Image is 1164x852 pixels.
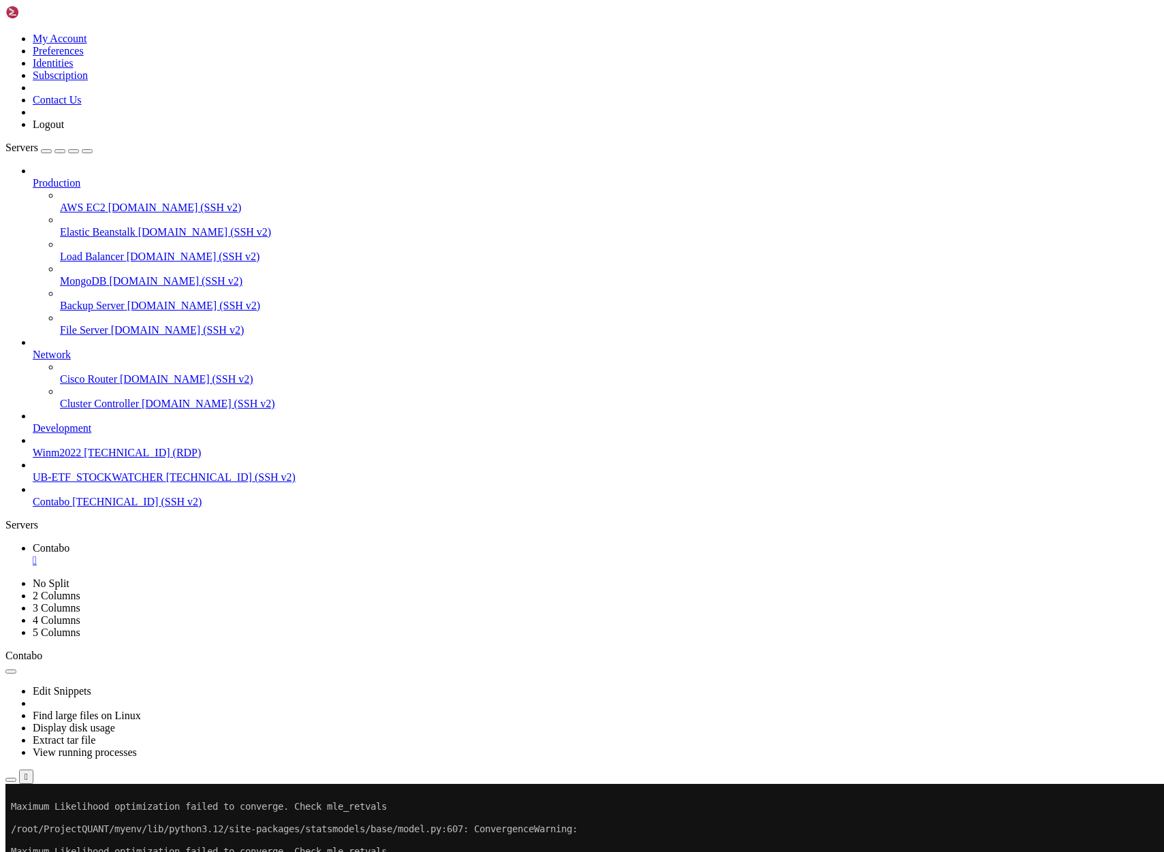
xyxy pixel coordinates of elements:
li: Winm2022 [TECHNICAL_ID] (RDP) [33,435,1159,459]
x-row: /root/ProjectQUANT/myenv/lib/python3.12/site-packages/statsmodels/base/model.py:607: ConvergenceW... [5,402,986,413]
img: Shellngn [5,5,84,19]
x-row: Non-stationary starting autoregressive parameters found. Using zeros as starting parameters. [5,470,986,482]
span: [DOMAIN_NAME] (SSH v2) [108,202,242,213]
a: View running processes [33,746,137,758]
x-row: /root/ProjectQUANT/myenv/lib/python3.12/site-packages/statsmodels/base/model.py:607: ConvergenceW... [5,40,986,51]
button:  [19,770,33,784]
a: My Account [33,33,87,44]
a: Extract tar file [33,734,95,746]
a: File Server [DOMAIN_NAME] (SSH v2) [60,324,1159,336]
span: UB-ETF_STOCKWATCHER [33,471,163,483]
x-row: Non-stationary starting autoregressive parameters found. Using zeros as starting parameters. [5,243,986,255]
x-row: Maximum Likelihood optimization failed to converge. Check mle_retvals [5,62,986,74]
span: Elastic Beanstalk [60,226,136,238]
x-row: Non-stationary starting autoregressive parameters found. Using zeros as starting parameters. [5,289,986,300]
x-row: Maximum Likelihood optimization failed to converge. Check mle_retvals [5,651,986,663]
x-row: /root/ProjectQUANT/myenv/lib/python3.12/site-packages/statsmodels/tsa/statespace/sarimax.py:966: ... [5,492,986,504]
span: AWS EC2 [60,202,106,213]
a: Identities [33,57,74,69]
span: Production [33,177,80,189]
span: [TECHNICAL_ID] (SSH v2) [166,471,296,483]
span: Servers [5,142,38,153]
div: (0, 65) [5,742,11,753]
x-row: Maximum Likelihood optimization failed to converge. Check mle_retvals [5,424,986,436]
a: AWS EC2 [DOMAIN_NAME] (SSH v2) [60,202,1159,214]
x-row: Maximum Likelihood optimization failed to converge. Check mle_retvals [5,17,986,29]
span: Cluster Controller [60,398,139,409]
li: UB-ETF_STOCKWATCHER [TECHNICAL_ID] (SSH v2) [33,459,1159,484]
a: Preferences [33,45,84,57]
span: [DOMAIN_NAME] (SSH v2) [109,275,242,287]
span: [DOMAIN_NAME] (SSH v2) [138,226,272,238]
x-row: /root/ProjectQUANT/myenv/lib/python3.12/site-packages/statsmodels/tsa/statespace/sarimax.py:966: ... [5,356,986,368]
a: Winm2022 [TECHNICAL_ID] (RDP) [33,447,1159,459]
x-row: Maximum Likelihood optimization failed to converge. Check mle_retvals [5,108,986,119]
span: [DOMAIN_NAME] (SSH v2) [142,398,275,409]
a: Subscription [33,69,88,81]
a: Find large files on Linux [33,710,141,721]
span: Stopping... [5,730,65,741]
span: Contabo [33,496,69,507]
x-row: Non-stationary starting autoregressive parameters found. Using zeros as starting parameters. [5,515,986,526]
a: 4 Columns [33,614,80,626]
x-row: Maximum Likelihood optimization failed to converge. Check mle_retvals [5,605,986,617]
a: Cisco Router [DOMAIN_NAME] (SSH v2) [60,373,1159,385]
span: [DOMAIN_NAME] (SSH v2) [111,324,245,336]
x-row: /root/ProjectQUANT/myenv/lib/python3.12/site-packages/statsmodels/base/model.py:607: ConvergenceW... [5,84,986,96]
x-row: /root/ProjectQUANT/myenv/lib/python3.12/site-packages/statsmodels/tsa/statespace/sarimax.py:966: ... [5,266,986,277]
a: Servers [5,142,93,153]
a: Elastic Beanstalk [DOMAIN_NAME] (SSH v2) [60,226,1159,238]
x-row: /root/ProjectQUANT/myenv/lib/python3.12/site-packages/statsmodels/base/model.py:607: ConvergenceW... [5,583,986,595]
a: Production [33,177,1159,189]
li: Production [33,165,1159,336]
span: File Server [60,324,108,336]
span: [TECHNICAL_ID] (RDP) [84,447,201,458]
div:  [33,554,1159,567]
span: Cisco Router [60,373,117,385]
x-row: Non-stationary starting autoregressive parameters found. Using zeros as starting parameters. [5,379,986,391]
li: Backup Server [DOMAIN_NAME] (SSH v2) [60,287,1159,312]
li: File Server [DOMAIN_NAME] (SSH v2) [60,312,1159,336]
a: 2 Columns [33,590,80,601]
span: [0] 0:python3* "vmi2822970" 04:37 [DATE] [5,753,915,764]
x-row: Non-stationary starting autoregressive parameters found. Using zeros as starting parameters. [5,153,986,164]
a: Development [33,422,1159,435]
a: Cluster Controller [DOMAIN_NAME] (SSH v2) [60,398,1159,410]
a: Edit Snippets [33,685,91,697]
x-row: /root/ProjectQUANT/myenv/lib/python3.12/site-packages/statsmodels/base/model.py:607: ConvergenceW... [5,628,986,640]
span: [DOMAIN_NAME] (SSH v2) [120,373,253,385]
span: Contabo [5,650,42,661]
a: Contact Us [33,94,82,106]
span: Load Balancer [60,251,124,262]
a: No Split [33,578,69,589]
a: 3 Columns [33,602,80,614]
a: 5 Columns [33,627,80,638]
span: Winm2022 [33,447,81,458]
li: Elastic Beanstalk [DOMAIN_NAME] (SSH v2) [60,214,1159,238]
x-row: /root/ProjectQUANT/myenv/lib/python3.12/site-packages/statsmodels/tsa/statespace/sarimax.py:966: ... [5,311,986,323]
x-row: /root/ProjectQUANT/myenv/lib/python3.12/site-packages/statsmodels/base/model.py:607: ConvergenceW... [5,537,986,549]
li: MongoDB [DOMAIN_NAME] (SSH v2) [60,263,1159,287]
span: [DOMAIN_NAME] (SSH v2) [127,251,260,262]
li: Cisco Router [DOMAIN_NAME] (SSH v2) [60,361,1159,385]
a: MongoDB [DOMAIN_NAME] (SSH v2) [60,275,1159,287]
a: Contabo [33,542,1159,567]
x-row: /root/ProjectQUANT/myenv/lib/python3.12/site-packages/statsmodels/base/model.py:607: ConvergenceW... [5,674,986,685]
a: UB-ETF_STOCKWATCHER [TECHNICAL_ID] (SSH v2) [33,471,1159,484]
span: Development [33,422,91,434]
span: [TECHNICAL_ID] (SSH v2) [72,496,202,507]
x-row: Maximum Likelihood optimization failed to converge. Check mle_retvals [5,696,986,708]
a: Contabo [TECHNICAL_ID] (SSH v2) [33,496,1159,508]
x-row: Non-stationary starting autoregressive parameters found. Using zeros as starting parameters. [5,198,986,210]
a: Logout [33,119,64,130]
x-row: Maximum Likelihood optimization failed to converge. Check mle_retvals [5,561,986,572]
li: Load Balancer [DOMAIN_NAME] (SSH v2) [60,238,1159,263]
a: Network [33,349,1159,361]
span: Network [33,349,71,360]
span: MongoDB [60,275,106,287]
li: Contabo [TECHNICAL_ID] (SSH v2) [33,484,1159,508]
span: [DOMAIN_NAME] (SSH v2) [127,300,261,311]
x-row: /root/ProjectQUANT/myenv/lib/python3.12/site-packages/statsmodels/tsa/statespace/sarimax.py:966: ... [5,175,986,187]
x-row: /root/ProjectQUANT/myenv/lib/python3.12/site-packages/statsmodels/tsa/statespace/sarimax.py:966: ... [5,130,986,142]
x-row: Non-stationary starting autoregressive parameters found. Using zeros as starting parameters. [5,334,986,345]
